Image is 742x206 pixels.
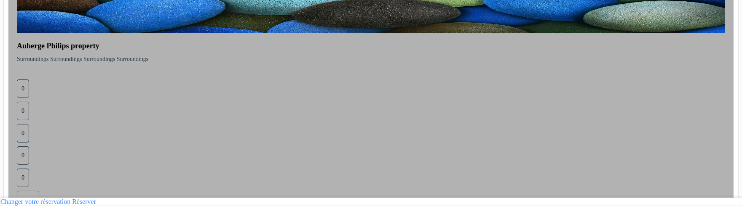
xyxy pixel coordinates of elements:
a: Réserver [72,198,96,205]
div: 0 [17,146,29,165]
a: Changer votre réservation [0,198,70,205]
i: done [21,195,32,205]
div: 0 [17,169,29,187]
span: Surroundings Surroundings Surroundings Surroundings [17,56,148,62]
div: 0 [17,102,29,120]
div: 0 [17,124,29,143]
h4: Auberge Philips property [17,42,725,50]
div: 0 [17,79,29,98]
